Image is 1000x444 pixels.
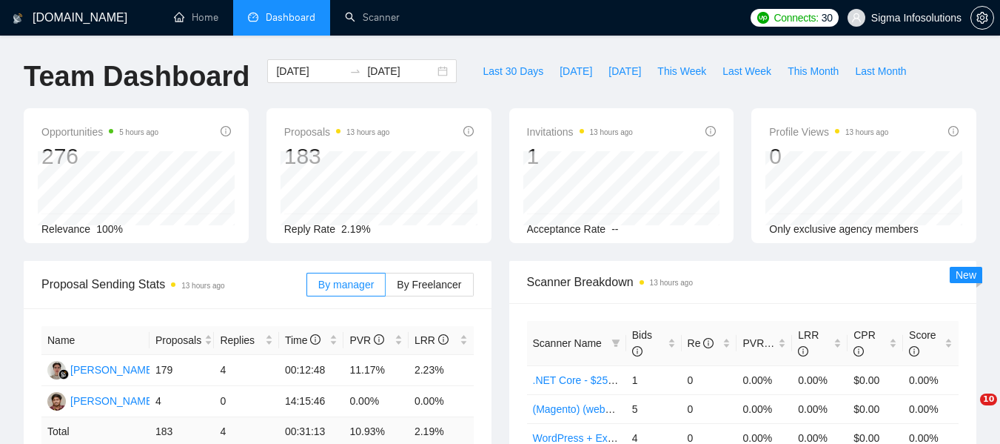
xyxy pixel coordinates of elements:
[483,63,543,79] span: Last 30 Days
[248,12,258,22] span: dashboard
[950,394,985,429] iframe: Intercom live chat
[47,394,244,406] a: PN[PERSON_NAME] [PERSON_NAME]
[608,63,641,79] span: [DATE]
[611,339,620,348] span: filter
[341,223,371,235] span: 2.19%
[349,65,361,77] span: to
[705,126,716,136] span: info-circle
[722,63,771,79] span: Last Week
[608,332,623,354] span: filter
[798,329,819,357] span: LRR
[851,13,862,23] span: user
[971,12,993,24] span: setting
[41,275,306,294] span: Proposal Sending Stats
[903,365,959,394] td: 0.00%
[41,223,90,235] span: Relevance
[855,63,906,79] span: Last Month
[611,223,618,235] span: --
[266,11,315,24] span: Dashboard
[119,128,158,136] time: 5 hours ago
[279,355,344,386] td: 00:12:48
[798,346,808,357] span: info-circle
[779,59,847,83] button: This Month
[792,365,848,394] td: 0.00%
[626,365,682,394] td: 1
[181,282,224,290] time: 13 hours ago
[757,12,769,24] img: upwork-logo.png
[24,59,249,94] h1: Team Dashboard
[970,6,994,30] button: setting
[909,329,936,357] span: Score
[848,365,903,394] td: $0.00
[909,346,919,357] span: info-circle
[220,332,262,348] span: Replies
[774,10,818,26] span: Connects:
[956,269,976,281] span: New
[47,392,66,411] img: PN
[736,394,792,423] td: 0.00%
[970,12,994,24] a: setting
[769,142,888,170] div: 0
[788,63,839,79] span: This Month
[13,7,23,30] img: logo
[551,59,600,83] button: [DATE]
[345,11,400,24] a: searchScanner
[527,273,959,291] span: Scanner Breakdown
[657,63,706,79] span: This Week
[155,332,201,348] span: Proposals
[279,386,344,417] td: 14:15:46
[174,11,218,24] a: homeHome
[214,355,279,386] td: 4
[560,63,592,79] span: [DATE]
[792,394,848,423] td: 0.00%
[150,326,215,355] th: Proposals
[214,326,279,355] th: Replies
[769,123,888,141] span: Profile Views
[769,223,919,235] span: Only exclusive agency members
[349,65,361,77] span: swap-right
[343,386,409,417] td: 0.00%
[600,59,649,83] button: [DATE]
[714,59,779,83] button: Last Week
[96,223,123,235] span: 100%
[58,369,69,380] img: gigradar-bm.png
[848,394,903,423] td: $0.00
[533,403,625,415] a: (Magento) (website)
[284,142,390,170] div: 183
[41,326,150,355] th: Name
[367,63,434,79] input: End date
[742,337,777,349] span: PVR
[415,334,449,346] span: LRR
[853,346,864,357] span: info-circle
[682,394,737,423] td: 0
[980,394,997,405] span: 10
[590,128,633,136] time: 13 hours ago
[343,355,409,386] td: 11.17%
[736,365,792,394] td: 0.00%
[847,59,914,83] button: Last Month
[409,355,474,386] td: 2.23%
[41,142,158,170] div: 276
[409,386,474,417] td: 0.00%
[632,346,642,357] span: info-circle
[346,128,389,136] time: 13 hours ago
[397,279,461,291] span: By Freelancer
[318,279,374,291] span: By manager
[150,355,215,386] td: 179
[527,142,633,170] div: 1
[47,363,155,375] a: RG[PERSON_NAME]
[822,10,833,26] span: 30
[463,126,474,136] span: info-circle
[438,334,449,345] span: info-circle
[632,329,652,357] span: Bids
[70,393,244,409] div: [PERSON_NAME] [PERSON_NAME]
[374,334,384,345] span: info-circle
[649,59,714,83] button: This Week
[626,394,682,423] td: 5
[533,337,602,349] span: Scanner Name
[474,59,551,83] button: Last 30 Days
[533,432,625,444] a: WordPress + Expert
[349,334,384,346] span: PVR
[284,123,390,141] span: Proposals
[285,334,321,346] span: Time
